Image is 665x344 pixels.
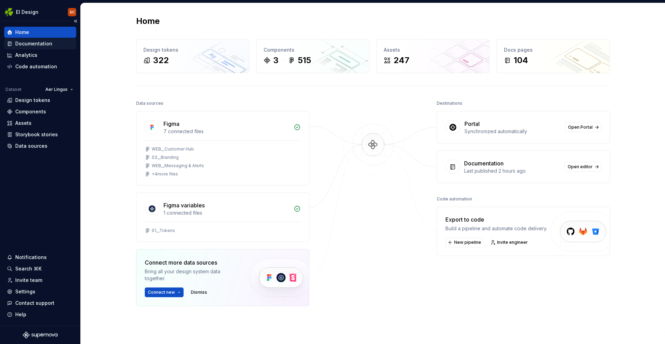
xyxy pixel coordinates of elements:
a: Home [4,27,76,38]
div: 1 connected files [163,209,290,216]
div: 03__Branding [152,155,179,160]
div: Assets [15,120,32,127]
a: Docs pages104 [497,39,610,73]
div: Contact support [15,300,54,307]
button: Contact support [4,298,76,309]
svg: Supernova Logo [23,332,57,338]
div: Invite team [15,277,42,284]
a: Open Portal [565,122,601,132]
div: Bring all your design system data together. [145,268,238,282]
span: Open Portal [568,124,593,130]
div: WEB__Customer Hub [152,146,194,152]
h2: Home [136,16,160,27]
div: WEB__Messaging & Alerts [152,163,204,169]
div: Components [264,46,362,53]
div: Build a pipeline and automate code delivery. [445,225,547,232]
a: Design tokens322 [136,39,249,73]
div: Notifications [15,254,47,261]
a: Design tokens [4,95,76,106]
button: Aer Lingus [42,85,76,94]
span: New pipeline [454,240,481,245]
div: Dataset [6,87,21,92]
div: Code automation [15,63,57,70]
div: Last published 2 hours ago [464,167,560,174]
button: New pipeline [445,238,484,247]
a: Data sources [4,140,76,152]
img: 56b5df98-d96d-4d7e-807c-0afdf3bdaefa.png [5,8,13,16]
a: Settings [4,286,76,297]
div: Code automation [437,194,472,204]
a: Components [4,106,76,117]
a: Components3515 [256,39,370,73]
div: Figma variables [163,201,205,209]
div: Storybook stories [15,131,58,138]
span: Connect new [148,290,175,295]
div: Destinations [437,98,462,108]
a: Code automation [4,61,76,72]
div: EI Design [16,9,38,16]
div: 104 [514,55,528,66]
a: Open editor [565,162,601,172]
div: Design tokens [143,46,242,53]
button: Dismiss [188,287,210,297]
div: Components [15,108,46,115]
div: Design tokens [15,97,50,104]
div: Docs pages [504,46,603,53]
div: 322 [153,55,169,66]
a: Analytics [4,50,76,61]
div: 3 [273,55,278,66]
span: Aer Lingus [45,87,68,92]
span: Dismiss [191,290,207,295]
div: Home [15,29,29,36]
span: Invite engineer [497,240,528,245]
div: Settings [15,288,35,295]
button: Connect new [145,287,184,297]
div: Documentation [464,159,504,167]
a: Assets [4,118,76,129]
div: + 4 more files [152,171,178,177]
div: Synchronized automatically [464,128,561,135]
div: 515 [298,55,311,66]
div: Portal [464,120,480,128]
a: Storybook stories [4,129,76,140]
button: Help [4,309,76,320]
button: Notifications [4,252,76,263]
button: Collapse sidebar [71,16,80,26]
a: Assets247 [376,39,490,73]
a: Figma variables1 connected files01__Tokens [136,192,309,242]
div: Export to code [445,215,547,224]
button: EI DesignSC [1,5,79,19]
div: 01__Tokens [152,228,175,233]
div: Figma [163,120,179,128]
div: Data sources [15,143,47,149]
div: Documentation [15,40,52,47]
a: Figma7 connected filesWEB__Customer Hub03__BrandingWEB__Messaging & Alerts+4more files [136,111,309,186]
div: 7 connected files [163,128,290,135]
div: Help [15,311,26,318]
a: Documentation [4,38,76,49]
div: SC [70,9,75,15]
div: Assets [384,46,482,53]
div: 247 [393,55,409,66]
div: Analytics [15,52,37,59]
span: Open editor [568,164,593,170]
div: Search ⌘K [15,265,42,272]
a: Invite team [4,275,76,286]
div: Connect more data sources [145,258,238,267]
button: Search ⌘K [4,263,76,274]
a: Invite engineer [488,238,531,247]
div: Data sources [136,98,163,108]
